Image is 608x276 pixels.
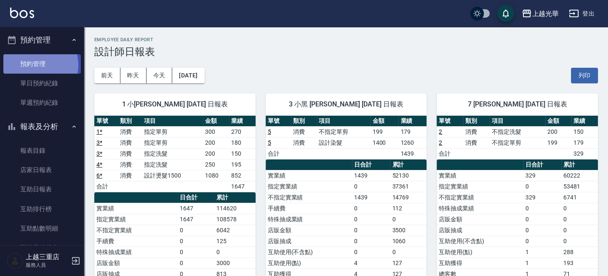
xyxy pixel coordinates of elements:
td: 1647 [178,214,214,225]
td: 特殊抽成業績 [266,214,352,225]
td: 127 [390,257,427,268]
td: 店販金額 [437,214,523,225]
td: 60222 [561,170,598,181]
td: 52130 [390,170,427,181]
th: 金額 [203,116,229,127]
td: 店販抽成 [437,225,523,236]
th: 金額 [545,116,572,127]
td: 消費 [118,159,141,170]
td: 特殊抽成業績 [437,203,523,214]
img: Logo [10,8,34,18]
th: 單號 [94,116,118,127]
a: 預約管理 [3,54,81,74]
td: 0 [561,236,598,247]
td: 店販金額 [94,257,178,268]
td: 195 [229,159,255,170]
td: 0 [523,214,562,225]
td: 37361 [390,181,427,192]
td: 4 [352,257,390,268]
td: 消費 [463,126,490,137]
td: 指定實業績 [94,214,178,225]
td: 不指定單剪 [490,137,545,148]
a: 單週預約紀錄 [3,93,81,112]
td: 112 [390,203,427,214]
td: 0 [178,257,214,268]
table: a dense table [94,116,256,192]
td: 1400 [371,137,399,148]
td: 消費 [463,137,490,148]
td: 實業績 [437,170,523,181]
td: 0 [523,203,562,214]
a: 5 [268,139,271,146]
td: 270 [229,126,255,137]
button: save [497,5,514,22]
span: 7 [PERSON_NAME] [DATE] 日報表 [447,100,588,109]
div: 上越光華 [532,8,559,19]
td: 合計 [94,181,118,192]
td: 指定實業績 [266,181,352,192]
a: 2 [439,139,442,146]
h5: 上越三重店 [26,253,69,261]
button: 前天 [94,68,120,83]
a: 店家日報表 [3,160,81,180]
td: 不指定實業績 [437,192,523,203]
td: 設計染髮 [317,137,371,148]
td: 消費 [291,126,317,137]
td: 0 [390,247,427,257]
td: 0 [352,181,390,192]
td: 合計 [437,148,463,159]
th: 日合計 [352,159,390,170]
td: 0 [390,214,427,225]
td: 指定實業績 [437,181,523,192]
th: 業績 [229,116,255,127]
td: 消費 [118,137,141,148]
button: 預約管理 [3,29,81,51]
td: 手續費 [94,236,178,247]
th: 業績 [571,116,598,127]
td: 互助使用(不含點) [266,247,352,257]
td: 0 [561,203,598,214]
a: 5 [268,128,271,135]
td: 125 [214,236,255,247]
td: 1439 [398,148,427,159]
td: 150 [571,126,598,137]
td: 14769 [390,192,427,203]
td: 0 [214,247,255,257]
td: 不指定實業績 [94,225,178,236]
td: 消費 [291,137,317,148]
td: 852 [229,170,255,181]
th: 日合計 [178,192,214,203]
td: 0 [523,225,562,236]
button: 昨天 [120,68,147,83]
td: 0 [561,214,598,225]
table: a dense table [266,116,427,159]
td: 互助使用(點) [437,247,523,257]
td: 0 [523,236,562,247]
td: 0 [178,236,214,247]
a: 互助日報表 [3,180,81,199]
td: 0 [352,225,390,236]
a: 互助業績報表 [3,238,81,257]
td: 互助使用(點) [266,257,352,268]
th: 項目 [317,116,371,127]
table: a dense table [437,116,598,159]
td: 180 [229,137,255,148]
td: 3000 [214,257,255,268]
button: 登出 [565,6,598,21]
a: 報表目錄 [3,141,81,160]
button: 上越光華 [518,5,562,22]
td: 特殊抽成業績 [94,247,178,257]
td: 329 [523,192,562,203]
td: 1647 [229,181,255,192]
td: 108578 [214,214,255,225]
a: 單日預約紀錄 [3,74,81,93]
td: 互助獲得 [437,257,523,268]
p: 服務人員 [26,261,69,269]
td: 消費 [118,148,141,159]
td: 0 [352,214,390,225]
td: 288 [561,247,598,257]
td: 0 [352,203,390,214]
td: 手續費 [266,203,352,214]
td: 250 [203,159,229,170]
td: 200 [203,137,229,148]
